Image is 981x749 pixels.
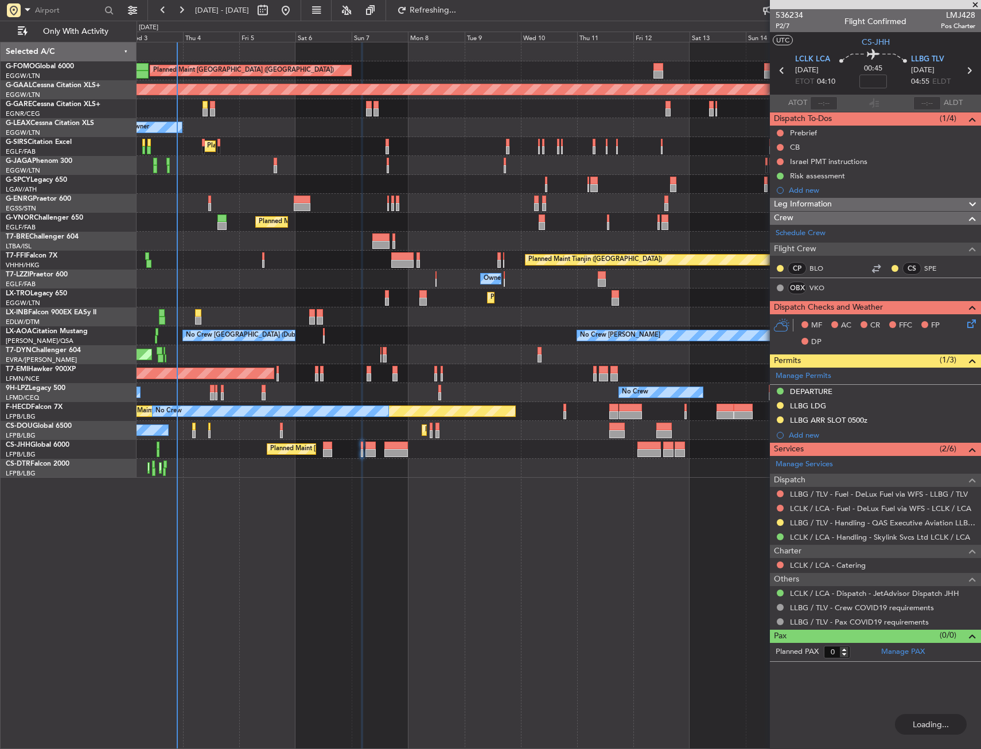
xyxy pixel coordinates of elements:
[788,97,807,109] span: ATOT
[795,54,830,65] span: LCLK LCA
[940,443,956,455] span: (2/6)
[911,54,944,65] span: LLBG TLV
[153,62,334,79] div: Planned Maint [GEOGRAPHIC_DATA] ([GEOGRAPHIC_DATA])
[6,404,31,411] span: F-HECD
[811,337,822,348] span: DP
[6,442,30,448] span: CS-JHH
[6,63,74,70] a: G-FOMOGlobal 6000
[940,354,956,366] span: (1/3)
[6,347,32,354] span: T7-DYN
[6,328,88,335] a: LX-AOACitation Mustang
[811,320,822,331] span: MF
[6,328,32,335] span: LX-AOA
[911,76,929,88] span: 04:55
[941,21,975,31] span: Pos Charter
[484,270,503,287] div: Owner
[6,158,32,165] span: G-JAGA
[790,401,826,411] div: LLBG LDG
[790,518,975,528] a: LLBG / TLV - Handling - QAS Executive Aviation LLBG / TLV
[6,309,28,316] span: LX-INB
[6,120,94,127] a: G-LEAXCessna Citation XLS
[186,327,315,344] div: No Crew [GEOGRAPHIC_DATA] (Dublin Intl)
[6,461,30,467] span: CS-DTR
[6,366,76,373] a: T7-EMIHawker 900XP
[795,65,819,76] span: [DATE]
[790,588,959,598] a: LCLK / LCA - Dispatch - JetAdvisor Dispatch JHH
[6,196,71,202] a: G-ENRGPraetor 600
[841,320,851,331] span: AC
[746,32,802,42] div: Sun 14
[790,142,800,152] div: CB
[940,112,956,124] span: (1/4)
[6,101,32,108] span: G-GARE
[352,32,408,42] div: Sun 7
[776,459,833,470] a: Manage Services
[6,442,69,448] a: CS-JHHGlobal 6000
[774,301,883,314] span: Dispatch Checks and Weather
[809,283,835,293] a: VKO
[862,36,890,48] span: CS-JHH
[409,6,457,14] span: Refreshing...
[774,112,832,126] span: Dispatch To-Dos
[789,430,975,440] div: Add new
[6,158,72,165] a: G-JAGAPhenom 300
[6,461,69,467] a: CS-DTRFalcon 2000
[790,489,968,499] a: LLBG / TLV - Fuel - DeLux Fuel via WFS - LLBG / TLV
[881,646,925,658] a: Manage PAX
[790,617,929,627] a: LLBG / TLV - Pax COVID19 requirements
[577,32,633,42] div: Thu 11
[6,223,36,232] a: EGLF/FAB
[941,9,975,21] span: LMJ428
[776,9,803,21] span: 536234
[6,318,40,326] a: EDLW/DTM
[6,110,40,118] a: EGNR/CEG
[6,177,30,184] span: G-SPCY
[127,32,183,42] div: Wed 3
[790,560,866,570] a: LCLK / LCA - Catering
[528,251,662,268] div: Planned Maint Tianjin ([GEOGRAPHIC_DATA])
[6,393,39,402] a: LFMD/CEQ
[155,403,182,420] div: No Crew
[944,97,963,109] span: ALDT
[490,289,566,306] div: Planned Maint Dusseldorf
[790,504,971,513] a: LCLK / LCA - Fuel - DeLux Fuel via WFS - LCLK / LCA
[6,233,79,240] a: T7-BREChallenger 604
[774,243,816,256] span: Flight Crew
[6,252,26,259] span: T7-FFI
[521,32,577,42] div: Wed 10
[864,63,882,75] span: 00:45
[776,370,831,382] a: Manage Permits
[6,385,29,392] span: 9H-LPZ
[239,32,295,42] div: Fri 5
[6,128,40,137] a: EGGW/LTN
[6,196,33,202] span: G-ENRG
[6,469,36,478] a: LFPB/LBG
[6,82,32,89] span: G-GAAL
[776,21,803,31] span: P2/7
[790,532,970,542] a: LCLK / LCA - Handling - Skylink Svcs Ltd LCLK / LCA
[902,262,921,275] div: CS
[6,147,36,156] a: EGLF/FAB
[790,603,934,613] a: LLBG / TLV - Crew COVID19 requirements
[35,2,101,19] input: Airport
[940,629,956,641] span: (0/0)
[6,63,35,70] span: G-FOMO
[633,32,690,42] div: Fri 12
[6,337,73,345] a: [PERSON_NAME]/QSA
[776,228,826,239] a: Schedule Crew
[6,271,29,278] span: T7-LZZI
[195,5,249,15] span: [DATE] - [DATE]
[6,233,29,240] span: T7-BRE
[774,474,805,487] span: Dispatch
[6,261,40,270] a: VHHH/HKG
[895,714,967,735] div: Loading...
[6,214,34,221] span: G-VNOR
[774,198,832,211] span: Leg Information
[6,347,81,354] a: T7-DYNChallenger 604
[6,423,33,430] span: CS-DOU
[774,573,799,586] span: Others
[795,76,814,88] span: ETOT
[690,32,746,42] div: Sat 13
[774,212,793,225] span: Crew
[790,128,817,138] div: Prebrief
